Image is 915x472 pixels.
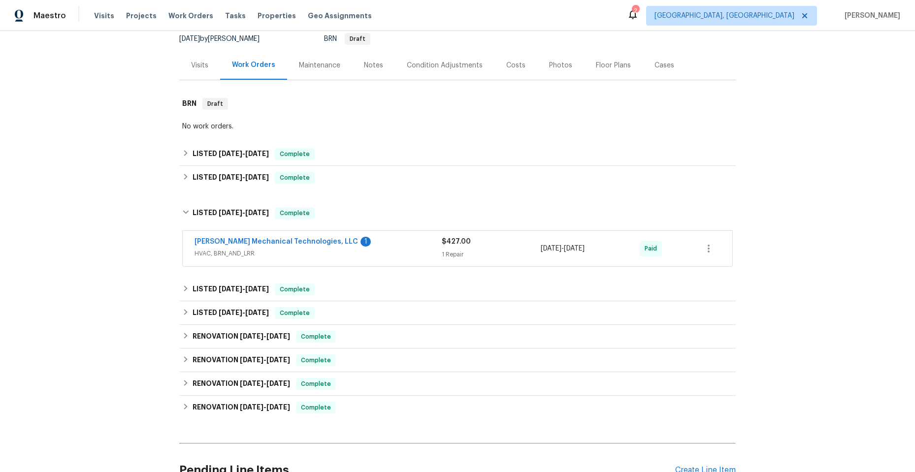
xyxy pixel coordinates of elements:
span: Complete [276,149,314,159]
div: RENOVATION [DATE]-[DATE]Complete [179,348,736,372]
span: - [541,244,585,253]
span: - [219,309,269,316]
span: [DATE] [219,150,242,157]
span: [DATE] [245,174,269,181]
div: RENOVATION [DATE]-[DATE]Complete [179,396,736,419]
span: Geo Assignments [308,11,372,21]
span: [DATE] [240,380,263,387]
span: Properties [258,11,296,21]
span: - [240,380,290,387]
div: by [PERSON_NAME] [179,33,271,45]
div: 1 [360,237,371,247]
div: 1 Repair [442,250,541,259]
span: - [219,174,269,181]
span: [GEOGRAPHIC_DATA], [GEOGRAPHIC_DATA] [654,11,794,21]
span: [DATE] [245,285,269,292]
div: 2 [632,6,639,16]
span: [DATE] [219,174,242,181]
h6: RENOVATION [193,402,290,413]
h6: BRN [182,98,196,110]
span: Complete [276,173,314,183]
span: - [240,333,290,340]
div: RENOVATION [DATE]-[DATE]Complete [179,372,736,396]
span: Maestro [33,11,66,21]
div: BRN Draft [179,88,736,120]
span: Complete [276,208,314,218]
span: Draft [203,99,227,109]
h6: RENOVATION [193,354,290,366]
div: LISTED [DATE]-[DATE]Complete [179,197,736,229]
div: LISTED [DATE]-[DATE]Complete [179,166,736,189]
a: [PERSON_NAME] Mechanical Technologies, LLC [195,238,358,245]
span: [DATE] [541,245,561,252]
div: Work Orders [232,60,275,70]
h6: LISTED [193,148,269,160]
h6: LISTED [193,172,269,184]
div: Notes [364,61,383,70]
div: LISTED [DATE]-[DATE]Complete [179,301,736,325]
span: [DATE] [245,209,269,216]
span: Complete [297,332,335,342]
span: Complete [297,355,335,365]
span: Projects [126,11,157,21]
span: [DATE] [240,333,263,340]
span: [PERSON_NAME] [841,11,900,21]
span: [DATE] [240,356,263,363]
span: [DATE] [240,404,263,410]
span: Complete [276,284,314,294]
span: - [219,285,269,292]
span: [DATE] [266,404,290,410]
h6: LISTED [193,207,269,219]
div: No work orders. [182,122,733,131]
div: LISTED [DATE]-[DATE]Complete [179,278,736,301]
div: Photos [549,61,572,70]
span: - [240,356,290,363]
h6: LISTED [193,307,269,319]
span: $427.00 [442,238,471,245]
span: [DATE] [219,285,242,292]
span: - [219,150,269,157]
span: [DATE] [179,35,200,42]
span: Tasks [225,12,246,19]
h6: RENOVATION [193,331,290,343]
span: Paid [645,244,661,253]
div: RENOVATION [DATE]-[DATE]Complete [179,325,736,348]
span: [DATE] [219,209,242,216]
div: Visits [191,61,208,70]
div: LISTED [DATE]-[DATE]Complete [179,142,736,166]
span: Complete [297,403,335,412]
span: [DATE] [245,309,269,316]
span: Complete [276,308,314,318]
span: [DATE] [564,245,585,252]
span: Work Orders [168,11,213,21]
span: - [240,404,290,410]
span: Visits [94,11,114,21]
div: Maintenance [299,61,340,70]
span: Complete [297,379,335,389]
div: Floor Plans [596,61,631,70]
h6: LISTED [193,283,269,295]
span: HVAC, BRN_AND_LRR [195,249,442,258]
span: [DATE] [245,150,269,157]
h6: RENOVATION [193,378,290,390]
span: BRN [324,35,370,42]
div: Costs [506,61,525,70]
span: [DATE] [219,309,242,316]
div: Cases [654,61,674,70]
span: [DATE] [266,380,290,387]
span: Draft [346,36,369,42]
span: [DATE] [266,333,290,340]
div: Condition Adjustments [407,61,483,70]
span: - [219,209,269,216]
span: [DATE] [266,356,290,363]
